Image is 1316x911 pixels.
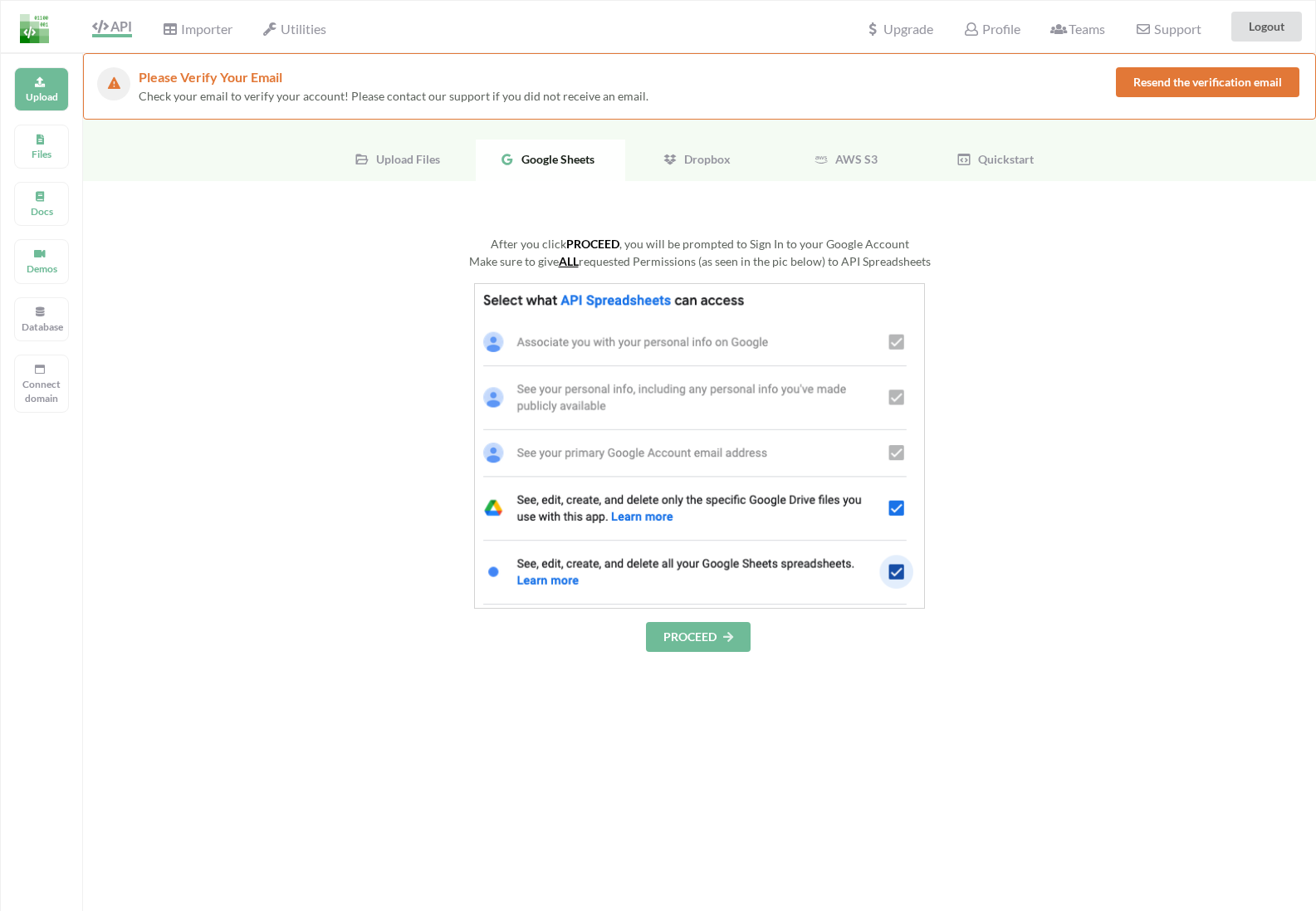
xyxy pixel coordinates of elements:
img: GoogleSheetsPermissions [474,283,925,609]
span: Upgrade [865,22,933,36]
span: Teams [1050,21,1105,37]
button: PROCEED [646,622,751,652]
p: Upload [22,90,61,104]
span: Support [1135,22,1201,36]
span: Quickstart [971,152,1034,166]
span: AWS S3 [829,152,878,166]
span: Importer [162,21,232,37]
p: Files [22,147,61,161]
p: Connect domain [22,377,61,405]
u: ALL [559,254,579,268]
p: Database [22,320,61,334]
span: Utilities [262,21,326,37]
img: LogoIcon.png [20,14,49,43]
span: API [92,18,132,34]
div: After you click , you will be prompted to Sign In to your Google Account [249,235,1150,252]
button: Logout [1231,12,1302,42]
span: Dropbox [678,152,731,166]
p: Demos [22,262,61,276]
span: Profile [963,21,1020,37]
p: Docs [22,204,61,218]
span: Upload Files [369,152,440,166]
span: Google Sheets [515,152,594,166]
div: Make sure to give requested Permissions (as seen in the pic below) to API Spreadsheets [249,252,1150,270]
button: Resend the verification email [1116,67,1299,97]
span: Please Verify Your Email [139,69,282,85]
b: PROCEED [566,237,619,251]
span: Check your email to verify your account! Please contact our support if you did not receive an email. [139,89,648,103]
